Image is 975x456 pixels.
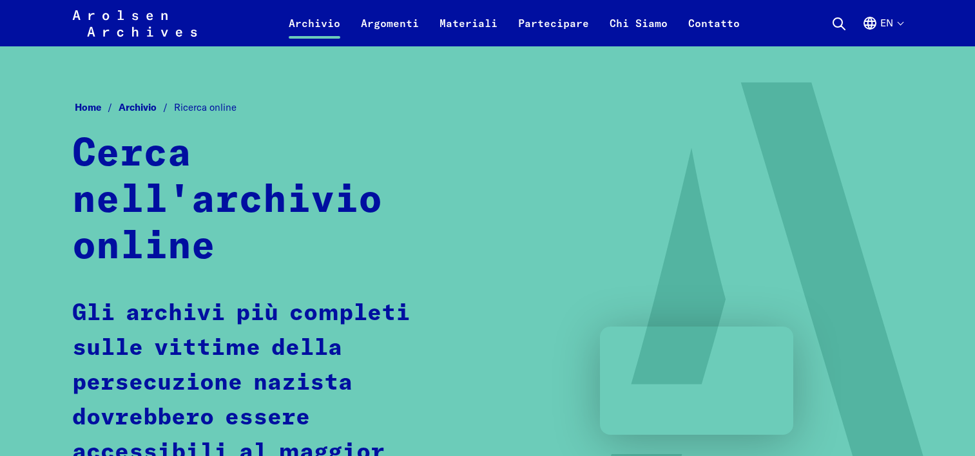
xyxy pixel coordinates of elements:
span: Ricerca online [174,101,237,113]
a: Archivio [278,15,351,46]
a: Contatto [678,15,750,46]
button: Inglese, selezione della lingua [862,15,903,46]
a: Materiali [429,15,508,46]
a: Chi Siamo [599,15,678,46]
nav: Primario [278,8,750,39]
strong: Cerca nell'archivio online [72,135,382,267]
font: En [880,17,893,28]
a: Home [75,101,119,113]
a: Archivio [119,101,174,113]
nav: Pangrattato [72,98,903,118]
a: Argomenti [351,15,429,46]
a: Partecipare [508,15,599,46]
